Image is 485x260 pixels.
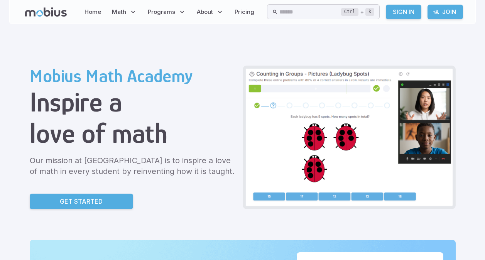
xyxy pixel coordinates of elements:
[197,8,213,16] span: About
[82,3,103,21] a: Home
[365,8,374,16] kbd: k
[341,8,358,16] kbd: Ctrl
[30,194,133,209] a: Get Started
[246,69,453,206] img: Grade 2 Class
[30,118,237,149] h1: love of math
[232,3,257,21] a: Pricing
[30,155,237,177] p: Our mission at [GEOGRAPHIC_DATA] is to inspire a love of math in every student by reinventing how...
[30,86,237,118] h1: Inspire a
[112,8,126,16] span: Math
[428,5,463,19] a: Join
[60,197,103,206] p: Get Started
[30,66,237,86] h2: Mobius Math Academy
[148,8,175,16] span: Programs
[386,5,421,19] a: Sign In
[341,7,374,17] div: +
